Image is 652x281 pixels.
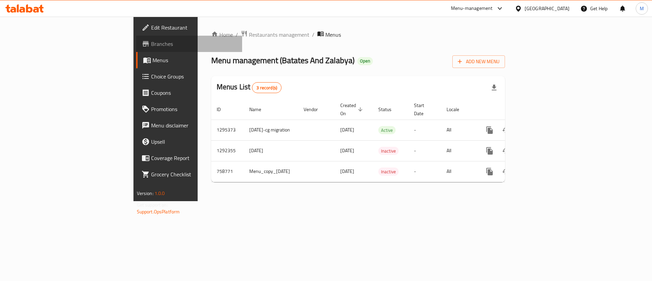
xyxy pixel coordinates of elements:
span: Version: [137,189,153,198]
button: more [482,143,498,159]
td: All [441,120,476,140]
a: Restaurants management [241,30,309,39]
span: Start Date [414,101,433,118]
span: Name [249,105,270,113]
div: Export file [486,80,502,96]
button: more [482,163,498,180]
span: Choice Groups [151,72,237,81]
span: Get support on: [137,200,168,209]
nav: breadcrumb [211,30,505,39]
td: Menu_copy_[DATE] [244,161,298,182]
div: Inactive [378,168,399,176]
td: - [409,120,441,140]
td: [DATE] [244,140,298,161]
a: Menu disclaimer [136,117,242,134]
span: Coverage Report [151,154,237,162]
a: Upsell [136,134,242,150]
span: Locale [447,105,468,113]
a: Promotions [136,101,242,117]
span: Active [378,126,396,134]
a: Coupons [136,85,242,101]
button: more [482,122,498,138]
span: 3 record(s) [252,85,281,91]
span: Created On [340,101,365,118]
span: [DATE] [340,167,354,176]
a: Grocery Checklist [136,166,242,182]
span: Menus [325,31,341,39]
button: Change Status [498,163,514,180]
span: Upsell [151,138,237,146]
li: / [312,31,314,39]
a: Branches [136,36,242,52]
button: Add New Menu [452,55,505,68]
span: Promotions [151,105,237,113]
span: Open [357,58,373,64]
button: Change Status [498,143,514,159]
div: [GEOGRAPHIC_DATA] [525,5,569,12]
div: Open [357,57,373,65]
span: Branches [151,40,237,48]
button: Change Status [498,122,514,138]
div: Total records count [252,82,282,93]
span: Inactive [378,168,399,176]
span: Coupons [151,89,237,97]
span: [DATE] [340,125,354,134]
span: Status [378,105,400,113]
a: Edit Restaurant [136,19,242,36]
span: Inactive [378,147,399,155]
span: Grocery Checklist [151,170,237,178]
span: [DATE] [340,146,354,155]
td: - [409,161,441,182]
span: Menus [152,56,237,64]
td: - [409,140,441,161]
span: Menu management ( Batates And Zalabya ) [211,53,355,68]
td: All [441,140,476,161]
a: Choice Groups [136,68,242,85]
span: Vendor [304,105,327,113]
span: M [640,5,644,12]
th: Actions [476,99,552,120]
span: ID [217,105,230,113]
a: Menus [136,52,242,68]
h2: Menus List [217,82,282,93]
span: Add New Menu [458,57,500,66]
div: Menu-management [451,4,493,13]
span: Edit Restaurant [151,23,237,32]
table: enhanced table [211,99,552,182]
span: Restaurants management [249,31,309,39]
span: 1.0.0 [155,189,165,198]
td: [DATE]-cg migration [244,120,298,140]
a: Support.OpsPlatform [137,207,180,216]
a: Coverage Report [136,150,242,166]
td: All [441,161,476,182]
span: Menu disclaimer [151,121,237,129]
